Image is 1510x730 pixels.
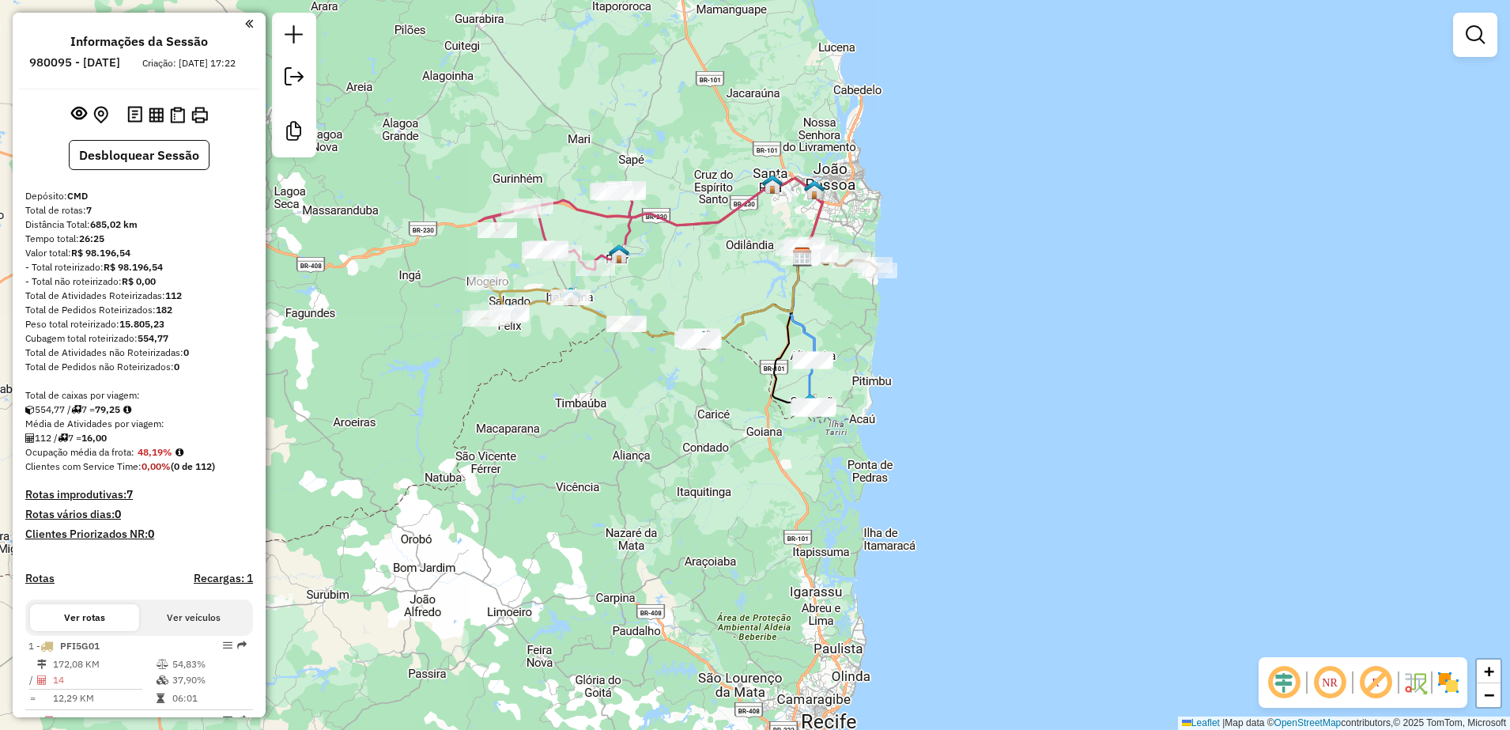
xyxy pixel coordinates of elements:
[157,694,164,703] i: Tempo total em rota
[278,61,310,96] a: Exportar sessão
[68,102,90,127] button: Exibir sessão original
[25,232,253,246] div: Tempo total:
[37,675,47,685] i: Total de Atividades
[90,218,138,230] strong: 685,02 km
[81,432,107,444] strong: 16,00
[172,656,247,672] td: 54,83%
[804,180,825,200] img: JOÃO PESSOA
[500,303,520,323] img: Salgado de São Feliz
[609,244,629,264] img: Pilar
[122,275,156,287] strong: R$ 0,00
[142,460,171,472] strong: 0,00%
[183,346,189,358] strong: 0
[278,115,310,151] a: Criar modelo
[25,572,55,585] a: Rotas
[123,405,131,414] i: Meta Caixas/viagem: 1,00 Diferença: 78,25
[25,260,253,274] div: - Total roteirizado:
[1265,664,1303,702] span: Ocultar deslocamento
[90,103,111,127] button: Centralizar mapa no depósito ou ponto de apoio
[25,508,253,521] h4: Rotas vários dias:
[119,318,164,330] strong: 15.805,23
[693,330,714,350] img: Pedras de Fogo
[1477,683,1501,707] a: Zoom out
[138,332,168,344] strong: 554,77
[1222,717,1225,728] span: |
[25,317,253,331] div: Peso total roteirizado:
[60,640,100,652] span: PFI5G01
[174,361,179,373] strong: 0
[25,446,134,458] span: Ocupação média da frota:
[1311,664,1349,702] span: Ocultar NR
[188,104,211,127] button: Imprimir Rotas
[25,274,253,289] div: - Total não roteirizado:
[172,672,247,688] td: 37,90%
[1484,685,1494,705] span: −
[60,714,100,726] span: OFA4349
[1182,717,1220,728] a: Leaflet
[25,217,253,232] div: Distância Total:
[70,34,208,49] h4: Informações da Sessão
[115,507,121,521] strong: 0
[136,56,242,70] div: Criação: [DATE] 17:22
[86,204,92,216] strong: 7
[67,190,88,202] strong: CMD
[104,261,163,273] strong: R$ 98.196,54
[124,103,145,127] button: Logs desbloquear sessão
[762,174,783,195] img: SANTA RITA
[25,405,35,414] i: Cubagem total roteirizado
[25,488,253,501] h4: Rotas improdutivas:
[1436,670,1461,695] img: Exibir/Ocultar setores
[1484,661,1494,681] span: +
[69,140,210,170] button: Desbloquear Sessão
[194,572,253,585] h4: Recargas: 1
[29,55,120,70] h6: 980095 - [DATE]
[28,640,100,652] span: 1 -
[28,672,36,688] td: /
[1274,717,1342,728] a: OpenStreetMap
[28,714,100,726] span: 2 -
[148,527,154,541] strong: 0
[1357,664,1395,702] span: Exibir rótulo
[156,304,172,316] strong: 182
[28,690,36,706] td: =
[52,690,156,706] td: 12,29 KM
[25,433,35,443] i: Total de Atividades
[25,189,253,203] div: Depósito:
[145,104,167,125] button: Visualizar relatório de Roteirização
[139,604,248,631] button: Ver veículos
[25,246,253,260] div: Valor total:
[25,388,253,403] div: Total de caixas por viagem:
[25,346,253,360] div: Total de Atividades não Roteirizadas:
[1178,717,1510,730] div: Map data © contributors,© 2025 TomTom, Microsoft
[1459,19,1491,51] a: Exibir filtros
[30,604,139,631] button: Ver rotas
[37,660,47,669] i: Distância Total
[792,247,813,267] img: CMD
[58,433,68,443] i: Total de rotas
[561,286,581,307] img: ITABAINA
[25,528,253,541] h4: Clientes Priorizados NR:
[223,715,232,724] em: Opções
[1402,670,1428,695] img: Fluxo de ruas
[157,660,168,669] i: % de utilização do peso
[171,460,215,472] strong: (0 de 112)
[126,487,133,501] strong: 7
[245,14,253,32] a: Clique aqui para minimizar o painel
[237,715,247,724] em: Rota exportada
[25,289,253,303] div: Total de Atividades Roteirizadas:
[25,403,253,417] div: 554,77 / 7 =
[25,203,253,217] div: Total de rotas:
[800,393,821,414] img: CAAPORÃ
[25,460,142,472] span: Clientes com Service Time:
[71,247,130,259] strong: R$ 98.196,54
[95,403,120,415] strong: 79,25
[278,19,310,55] a: Nova sessão e pesquisa
[138,446,172,458] strong: 48,19%
[167,104,188,127] button: Visualizar Romaneio
[25,360,253,374] div: Total de Pedidos não Roteirizados:
[172,690,247,706] td: 06:01
[52,656,156,672] td: 172,08 KM
[165,289,182,301] strong: 112
[71,405,81,414] i: Total de rotas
